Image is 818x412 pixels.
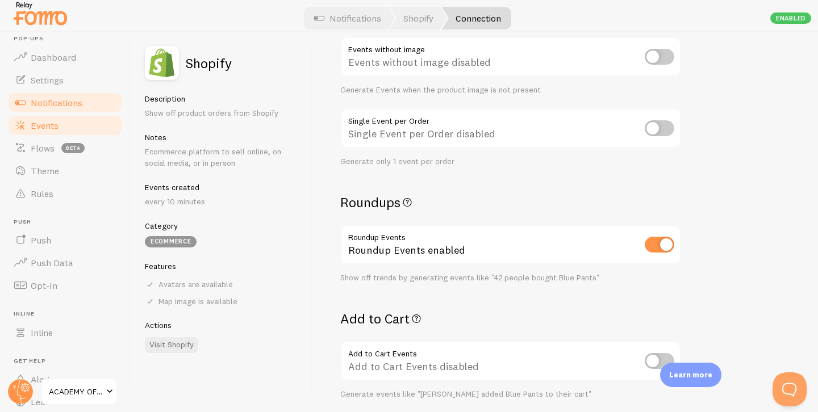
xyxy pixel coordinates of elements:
div: Show off trends by generating events like "42 people bought Blue Pants" [340,273,681,283]
span: Get Help [14,358,124,365]
div: Single Event per Order disabled [340,108,681,150]
div: Generate Events when the product image is not present [340,85,681,95]
div: Add to Cart Events disabled [340,341,681,382]
p: Ecommerce platform to sell online, on social media, or in person [145,146,299,169]
h2: Add to Cart [340,310,681,327]
div: Map image is available [145,296,299,306]
a: Flows beta [7,137,124,159]
div: Learn more [660,363,721,387]
div: eCommerce [145,236,197,247]
a: Rules [7,182,124,205]
span: Opt-In [31,280,57,291]
div: Avatars are available [145,279,299,289]
h5: Notes [145,132,299,142]
a: ACADEMY OF SIGMA [41,378,118,405]
h5: Category [145,221,299,231]
span: Inline [14,310,124,318]
a: Opt-In [7,274,124,297]
span: Dashboard [31,52,76,63]
span: Push [31,234,51,246]
div: Generate events like "[PERSON_NAME] added Blue Pants to their cart" [340,389,681,400]
p: every 10 minutes [145,196,299,207]
h5: Description [145,94,299,104]
a: Events [7,114,124,137]
span: Settings [31,74,64,86]
span: Notifications [31,97,82,108]
span: Push [14,218,124,226]
p: Show off product orders from Shopify [145,107,299,119]
a: Alerts [7,368,124,390]
iframe: Help Scout Beacon - Open [773,372,807,406]
a: Visit Shopify [145,337,198,353]
a: Push Data [7,251,124,274]
h2: Shopify [186,56,232,70]
img: fomo_icons_shopify.svg [145,46,179,80]
div: Generate only 1 event per order [340,157,681,167]
h5: Events created [145,182,299,192]
a: Inline [7,321,124,344]
span: Theme [31,165,59,176]
div: Roundup Events enabled [340,225,681,266]
p: Learn more [669,369,712,380]
h2: Roundups [340,194,681,211]
span: Push Data [31,257,73,268]
a: Dashboard [7,46,124,69]
span: Inline [31,327,53,338]
a: Settings [7,69,124,91]
span: Flows [31,142,55,154]
h5: Features [145,261,299,271]
a: Notifications [7,91,124,114]
h5: Actions [145,320,299,330]
div: Events without image disabled [340,37,681,78]
span: beta [61,143,85,153]
span: Events [31,120,59,131]
span: Rules [31,188,53,199]
span: Pop-ups [14,35,124,43]
a: Push [7,229,124,251]
span: Alerts [31,373,55,385]
span: ACADEMY OF SIGMA [49,385,103,398]
a: Theme [7,159,124,182]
